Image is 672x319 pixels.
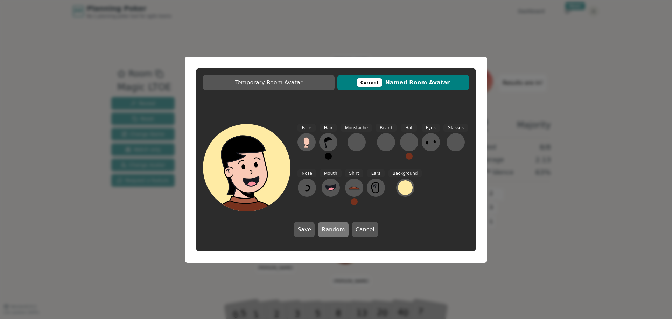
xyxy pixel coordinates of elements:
div: This avatar will be displayed in dedicated rooms [357,78,383,87]
span: Nose [297,169,316,178]
span: Mouth [320,169,342,178]
button: Temporary Room Avatar [203,75,335,90]
button: Cancel [352,222,378,237]
span: Hair [320,124,337,132]
button: Save [294,222,315,237]
button: CurrentNamed Room Avatar [337,75,469,90]
span: Face [297,124,315,132]
span: Eyes [422,124,440,132]
span: Glasses [443,124,468,132]
span: Background [388,169,422,178]
span: Temporary Room Avatar [206,78,331,87]
span: Ears [367,169,385,178]
span: Beard [376,124,396,132]
button: Random [318,222,348,237]
span: Hat [401,124,417,132]
span: Moustache [341,124,372,132]
span: Shirt [345,169,363,178]
span: Named Room Avatar [341,78,465,87]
